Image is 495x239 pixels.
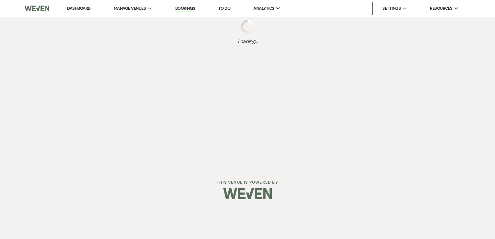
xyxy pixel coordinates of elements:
[238,38,258,45] span: Loading...
[114,5,146,12] span: Manage Venues
[253,5,274,12] span: Analytics
[223,182,272,205] img: Weven Logo
[218,6,230,11] a: To Do
[241,20,254,33] img: loading spinner
[382,5,401,12] span: Settings
[175,6,195,12] a: Bookings
[67,6,90,11] a: Dashboard
[25,2,49,15] img: Weven Logo
[430,5,452,12] span: Resources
